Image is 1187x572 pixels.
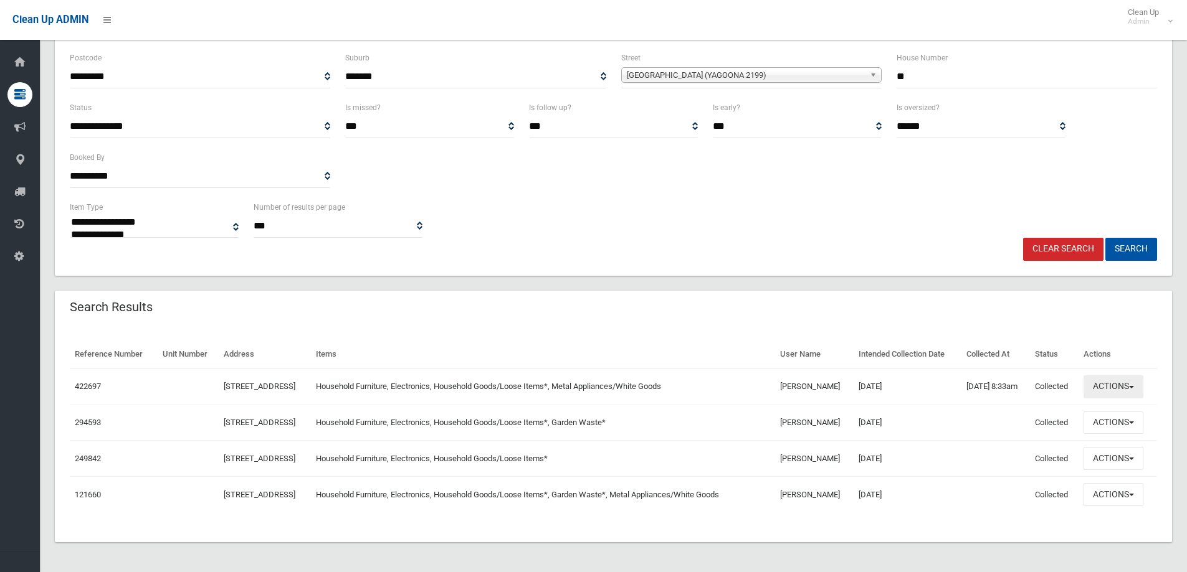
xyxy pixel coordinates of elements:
[345,101,381,115] label: Is missed?
[1030,340,1079,368] th: Status
[1023,238,1104,261] a: Clear Search
[70,101,92,115] label: Status
[775,477,854,512] td: [PERSON_NAME]
[158,340,219,368] th: Unit Number
[1030,477,1079,512] td: Collected
[854,477,961,512] td: [DATE]
[854,340,961,368] th: Intended Collection Date
[897,51,948,65] label: House Number
[713,101,740,115] label: Is early?
[961,368,1030,405] td: [DATE] 8:33am
[219,340,310,368] th: Address
[897,101,940,115] label: Is oversized?
[775,340,854,368] th: User Name
[775,405,854,441] td: [PERSON_NAME]
[1084,447,1143,470] button: Actions
[1030,441,1079,477] td: Collected
[854,441,961,477] td: [DATE]
[75,418,101,427] a: 294593
[621,51,641,65] label: Street
[70,51,102,65] label: Postcode
[75,454,101,463] a: 249842
[70,340,158,368] th: Reference Number
[627,68,865,83] span: [GEOGRAPHIC_DATA] (YAGOONA 2199)
[70,151,105,164] label: Booked By
[1030,405,1079,441] td: Collected
[345,51,369,65] label: Suburb
[1084,411,1143,434] button: Actions
[75,490,101,499] a: 121660
[224,382,295,391] a: [STREET_ADDRESS]
[854,368,961,405] td: [DATE]
[254,200,345,214] label: Number of results per page
[311,405,775,441] td: Household Furniture, Electronics, Household Goods/Loose Items*, Garden Waste*
[311,368,775,405] td: Household Furniture, Electronics, Household Goods/Loose Items*, Metal Appliances/White Goods
[1122,7,1171,26] span: Clean Up
[775,368,854,405] td: [PERSON_NAME]
[12,14,88,26] span: Clean Up ADMIN
[1030,368,1079,405] td: Collected
[224,490,295,499] a: [STREET_ADDRESS]
[1084,483,1143,506] button: Actions
[224,418,295,427] a: [STREET_ADDRESS]
[529,101,571,115] label: Is follow up?
[1084,375,1143,398] button: Actions
[55,295,168,319] header: Search Results
[311,477,775,512] td: Household Furniture, Electronics, Household Goods/Loose Items*, Garden Waste*, Metal Appliances/W...
[775,441,854,477] td: [PERSON_NAME]
[224,454,295,463] a: [STREET_ADDRESS]
[1128,17,1159,26] small: Admin
[961,340,1030,368] th: Collected At
[311,340,775,368] th: Items
[1079,340,1157,368] th: Actions
[1105,238,1157,261] button: Search
[311,441,775,477] td: Household Furniture, Electronics, Household Goods/Loose Items*
[854,405,961,441] td: [DATE]
[75,382,101,391] a: 422697
[70,200,103,214] label: Item Type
